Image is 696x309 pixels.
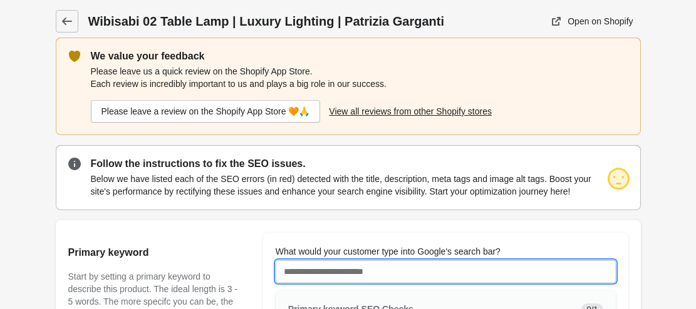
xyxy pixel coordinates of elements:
div: View all reviews from other Shopify stores [329,106,492,116]
label: What would your customer type into Google's search bar? [276,245,501,258]
p: Follow the instructions to fix the SEO issues. [91,156,628,171]
a: Open on Shopify [545,10,640,33]
h2: Primary keyword [68,245,238,260]
a: Please leave a review on the Shopify App Store 🧡🙏 [91,100,321,123]
img: ok.png [606,166,631,191]
div: Open on Shopify [568,16,633,26]
h1: Wibisabi 02 Table Lamp | Luxury Lighting | Patrizia Garganti [88,13,490,30]
p: Below we have listed each of the SEO errors (in red) detected with the title, description, meta t... [91,173,628,198]
p: We value your feedback [91,49,615,64]
p: Please leave us a quick review on the Shopify App Store. [91,65,615,78]
div: Please leave a review on the Shopify App Store 🧡🙏 [101,106,310,116]
p: Each review is incredibly important to us and plays a big role in our success. [91,78,615,90]
a: View all reviews from other Shopify stores [324,100,497,123]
